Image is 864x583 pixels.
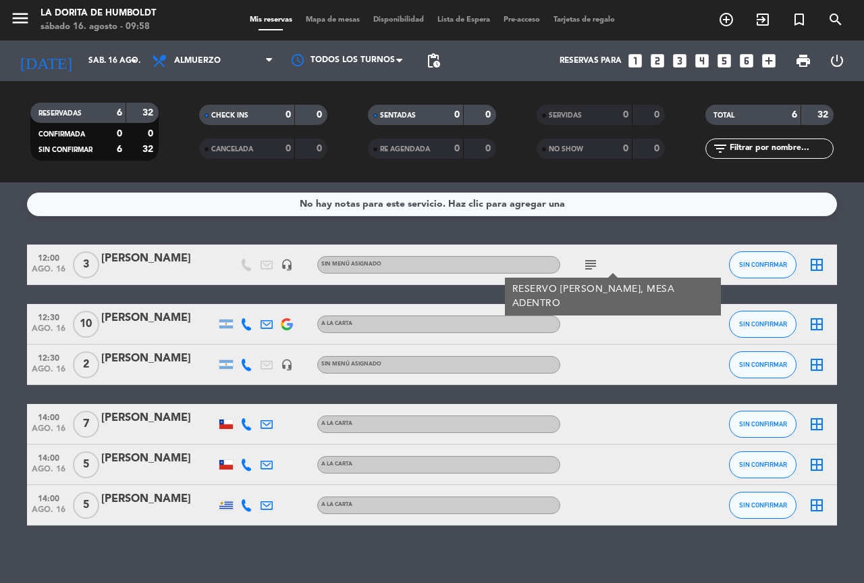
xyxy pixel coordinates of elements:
[380,146,430,153] span: RE AGENDADA
[40,20,156,34] div: sábado 16. agosto - 09:58
[321,361,381,367] span: Sin menú asignado
[560,56,622,66] span: Reservas para
[117,145,122,154] strong: 6
[317,144,325,153] strong: 0
[739,261,787,268] span: SIN CONFIRMAR
[211,146,253,153] span: CANCELADA
[300,197,565,212] div: No hay notas para este servicio. Haz clic para agregar una
[101,250,216,268] div: [PERSON_NAME]
[286,110,291,120] strong: 0
[32,365,65,380] span: ago. 16
[299,16,367,24] span: Mapa de mesas
[485,144,493,153] strong: 0
[728,141,833,156] input: Filtrar por nombre...
[693,52,711,70] i: looks_4
[547,16,622,24] span: Tarjetas de regalo
[32,349,65,365] span: 12:30
[729,492,796,519] button: SIN CONFIRMAR
[485,110,493,120] strong: 0
[739,320,787,328] span: SIN CONFIRMAR
[317,110,325,120] strong: 0
[791,11,807,28] i: turned_in_not
[809,357,825,373] i: border_all
[142,108,156,118] strong: 32
[73,311,99,338] span: 10
[454,144,460,153] strong: 0
[10,8,30,33] button: menu
[73,251,99,278] span: 3
[32,505,65,521] span: ago. 16
[38,131,85,138] span: CONFIRMADA
[729,251,796,278] button: SIN CONFIRMAR
[321,421,352,426] span: A LA CARTA
[713,112,734,119] span: TOTAL
[211,112,248,119] span: CHECK INS
[148,129,156,138] strong: 0
[32,409,65,424] span: 14:00
[73,492,99,519] span: 5
[321,461,352,467] span: A LA CARTA
[829,53,845,69] i: power_settings_new
[10,8,30,28] i: menu
[729,351,796,378] button: SIN CONFIRMAR
[73,351,99,378] span: 2
[32,465,65,480] span: ago. 16
[73,411,99,438] span: 7
[729,311,796,338] button: SIN CONFIRMAR
[512,282,714,311] div: RESERVO [PERSON_NAME], MESA ADENTRO
[809,257,825,273] i: border_all
[174,56,221,66] span: Almuerzo
[32,309,65,324] span: 12:30
[623,144,628,153] strong: 0
[126,53,142,69] i: arrow_drop_down
[729,411,796,438] button: SIN CONFIRMAR
[142,145,156,154] strong: 32
[10,46,82,76] i: [DATE]
[101,309,216,327] div: [PERSON_NAME]
[321,321,352,326] span: A LA CARTA
[32,324,65,340] span: ago. 16
[795,53,811,69] span: print
[497,16,547,24] span: Pre-acceso
[809,316,825,332] i: border_all
[425,53,441,69] span: pending_actions
[117,108,122,118] strong: 6
[380,112,416,119] span: SENTADAS
[101,450,216,467] div: [PERSON_NAME]
[281,259,293,271] i: headset_mic
[817,110,831,120] strong: 32
[32,490,65,505] span: 14:00
[40,7,156,20] div: La Dorita de Humboldt
[117,129,122,138] strong: 0
[281,359,293,371] i: headset_mic
[583,257,599,273] i: subject
[281,318,293,330] img: google-logo.png
[654,110,662,120] strong: 0
[623,110,628,120] strong: 0
[654,144,662,153] strong: 0
[828,11,844,28] i: search
[671,52,688,70] i: looks_3
[755,11,771,28] i: exit_to_app
[549,112,582,119] span: SERVIDAS
[321,261,381,267] span: Sin menú asignado
[809,416,825,432] i: border_all
[321,502,352,507] span: A LA CARTA
[243,16,299,24] span: Mis reservas
[739,501,787,509] span: SIN CONFIRMAR
[38,110,82,117] span: RESERVADAS
[626,52,644,70] i: looks_one
[809,497,825,513] i: border_all
[792,110,797,120] strong: 6
[32,424,65,440] span: ago. 16
[712,141,728,157] i: filter_list
[739,420,787,428] span: SIN CONFIRMAR
[367,16,431,24] span: Disponibilidad
[286,144,291,153] strong: 0
[454,110,460,120] strong: 0
[739,361,787,368] span: SIN CONFIRMAR
[739,461,787,468] span: SIN CONFIRMAR
[32,249,65,265] span: 12:00
[101,350,216,367] div: [PERSON_NAME]
[760,52,778,70] i: add_box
